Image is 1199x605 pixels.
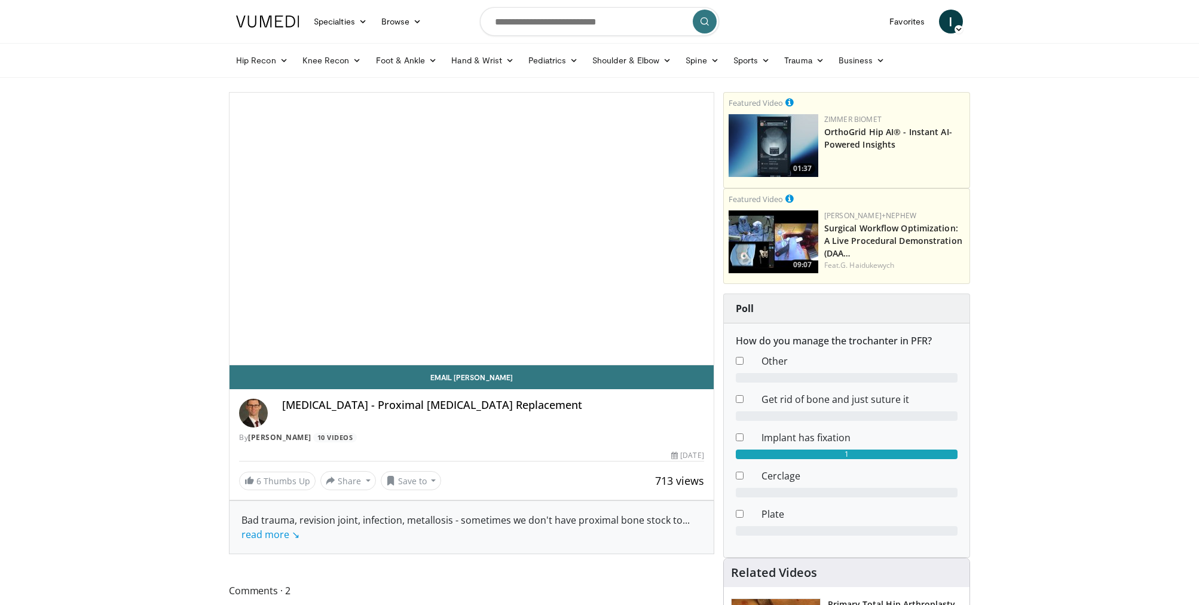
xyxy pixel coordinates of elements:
[824,114,882,124] a: Zimmer Biomet
[381,471,442,490] button: Save to
[729,210,818,273] a: 09:07
[241,528,299,541] a: read more ↘
[239,432,704,443] div: By
[731,566,817,580] h4: Related Videos
[824,222,962,259] a: Surgical Workflow Optimization: A Live Procedural Demonstration (DAA…
[585,48,678,72] a: Shoulder & Elbow
[320,471,376,490] button: Share
[374,10,429,33] a: Browse
[753,469,966,483] dd: Cerclage
[256,475,261,487] span: 6
[313,433,357,443] a: 10 Videos
[444,48,521,72] a: Hand & Wrist
[239,472,316,490] a: 6 Thumbs Up
[753,507,966,521] dd: Plate
[229,583,714,598] span: Comments 2
[736,450,958,459] div: 1
[236,16,299,27] img: VuMedi Logo
[831,48,892,72] a: Business
[736,302,754,315] strong: Poll
[939,10,963,33] a: I
[753,392,966,407] dd: Get rid of bone and just suture it
[480,7,719,36] input: Search topics, interventions
[729,114,818,177] img: 51d03d7b-a4ba-45b7-9f92-2bfbd1feacc3.150x105_q85_crop-smart_upscale.jpg
[678,48,726,72] a: Spine
[790,163,815,174] span: 01:37
[230,365,714,389] a: Email [PERSON_NAME]
[369,48,445,72] a: Foot & Ankle
[307,10,374,33] a: Specialties
[241,514,690,541] span: ...
[736,335,958,347] h6: How do you manage the trochanter in PFR?
[753,354,966,368] dd: Other
[282,399,704,412] h4: [MEDICAL_DATA] - Proximal [MEDICAL_DATA] Replacement
[729,210,818,273] img: bcfc90b5-8c69-4b20-afee-af4c0acaf118.150x105_q85_crop-smart_upscale.jpg
[729,97,783,108] small: Featured Video
[230,93,714,365] video-js: Video Player
[726,48,778,72] a: Sports
[248,432,311,442] a: [PERSON_NAME]
[229,48,295,72] a: Hip Recon
[824,126,952,150] a: OrthoGrid Hip AI® - Instant AI-Powered Insights
[655,473,704,488] span: 713 views
[295,48,369,72] a: Knee Recon
[729,114,818,177] a: 01:37
[882,10,932,33] a: Favorites
[790,259,815,270] span: 09:07
[671,450,704,461] div: [DATE]
[824,210,916,221] a: [PERSON_NAME]+Nephew
[729,194,783,204] small: Featured Video
[241,513,702,542] div: Bad trauma, revision joint, infection, metallosis - sometimes we don't have proximal bone stock to
[521,48,585,72] a: Pediatrics
[239,399,268,427] img: Avatar
[753,430,966,445] dd: Implant has fixation
[840,260,894,270] a: G. Haidukewych
[824,260,965,271] div: Feat.
[777,48,831,72] a: Trauma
